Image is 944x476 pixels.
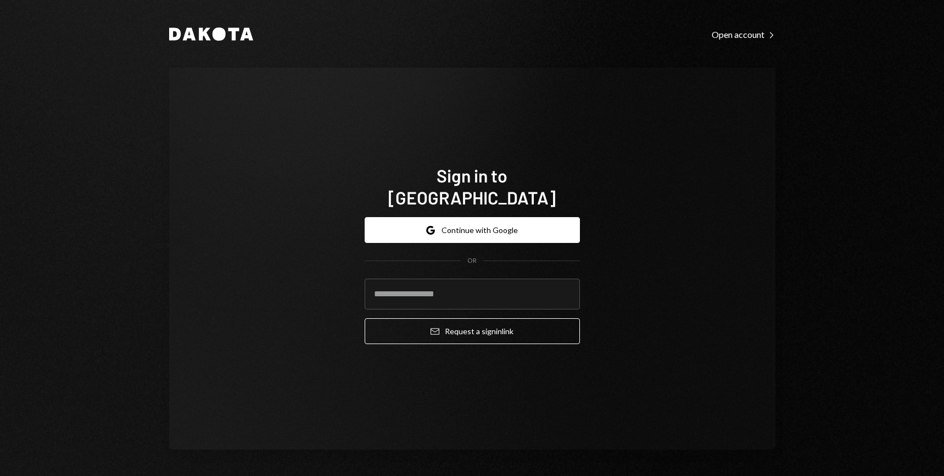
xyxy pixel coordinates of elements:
button: Request a signinlink [365,318,580,344]
div: Open account [712,29,775,40]
button: Continue with Google [365,217,580,243]
a: Open account [712,28,775,40]
div: OR [467,256,477,265]
h1: Sign in to [GEOGRAPHIC_DATA] [365,164,580,208]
